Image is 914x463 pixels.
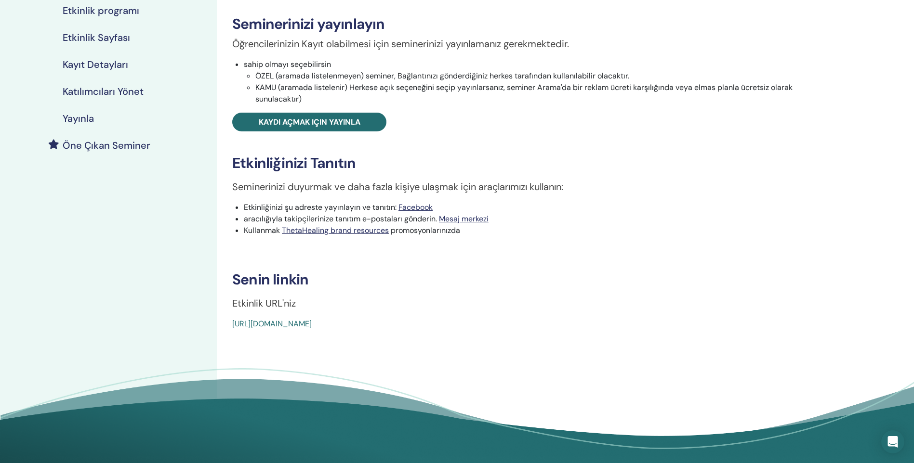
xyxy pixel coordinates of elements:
h3: Senin linkin [232,271,811,288]
li: Etkinliğinizi şu adreste yayınlayın ve tanıtın: [244,202,811,213]
a: Mesaj merkezi [439,214,489,224]
div: Open Intercom Messenger [881,430,904,453]
h4: Öne Çıkan Seminer [63,140,150,151]
h4: Katılımcıları Yönet [63,86,144,97]
a: Kaydı açmak için yayınla [232,113,386,131]
a: ThetaHealing brand resources [282,225,389,235]
span: Kaydı açmak için yayınla [259,117,360,127]
h3: Etkinliğinizi Tanıtın [232,154,811,172]
p: Seminerinizi duyurmak ve daha fazla kişiye ulaşmak için araçlarımızı kullanın: [232,180,811,194]
h4: Yayınla [63,113,94,124]
li: ÖZEL (aramada listelenmeyen) seminer, Bağlantınızı gönderdiğiniz herkes tarafından kullanılabilir... [255,70,811,82]
li: sahip olmayı seçebilirsin [244,59,811,105]
h4: Etkinlik programı [63,5,139,16]
li: Kullanmak promosyonlarınızda [244,225,811,236]
h4: Etkinlik Sayfası [63,32,130,43]
li: aracılığıyla takipçilerinize tanıtım e-postaları gönderin. [244,213,811,225]
p: Etkinlik URL'niz [232,296,811,310]
li: KAMU (aramada listelenir) Herkese açık seçeneğini seçip yayınlarsanız, seminer Arama'da bir rekla... [255,82,811,105]
a: [URL][DOMAIN_NAME] [232,319,312,329]
p: Öğrencilerinizin Kayıt olabilmesi için seminerinizi yayınlamanız gerekmektedir. [232,37,811,51]
h3: Seminerinizi yayınlayın [232,15,811,33]
h4: Kayıt Detayları [63,59,128,70]
a: Facebook [398,202,433,212]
